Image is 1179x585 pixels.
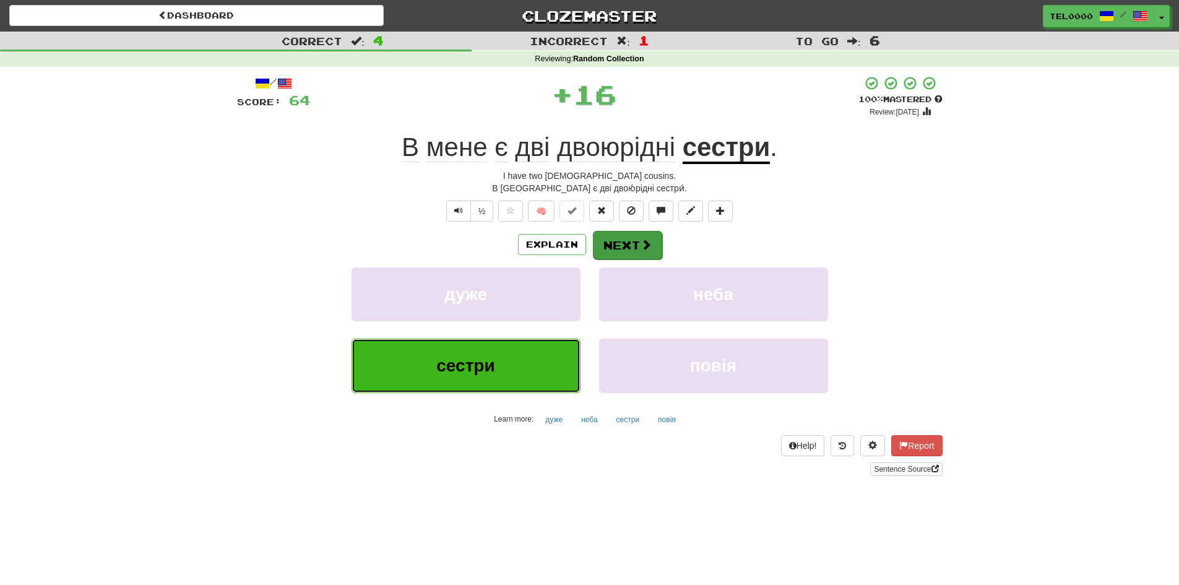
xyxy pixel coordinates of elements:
[649,201,673,222] button: Discuss sentence (alt+u)
[858,94,943,105] div: Mastered
[528,201,555,222] button: 🧠
[610,410,647,429] button: сестри
[498,201,523,222] button: Favorite sentence (alt+f)
[373,33,384,48] span: 4
[678,201,703,222] button: Edit sentence (alt+d)
[444,201,494,222] div: Text-to-speech controls
[237,76,310,91] div: /
[557,132,675,162] span: двоюрідні
[402,5,777,27] a: Clozemaster
[770,132,777,162] span: .
[616,36,630,46] span: :
[494,132,507,162] span: є
[870,108,919,116] small: Review: [DATE]
[352,339,581,392] button: сестри
[831,435,854,456] button: Round history (alt+y)
[651,410,683,429] button: повія
[589,201,614,222] button: Reset to 0% Mastered (alt+r)
[599,267,828,321] button: неба
[574,410,604,429] button: неба
[891,435,942,456] button: Report
[1050,11,1093,22] span: TEL0000
[444,285,487,304] span: дуже
[593,231,662,259] button: Next
[573,54,644,63] strong: Random Collection
[573,79,616,110] span: 16
[237,182,943,194] div: В [GEOGRAPHIC_DATA] є дві двою́рідні сестри́.
[426,132,488,162] span: мене
[402,132,419,162] span: В
[538,410,569,429] button: дуже
[436,356,494,375] span: сестри
[551,76,573,113] span: +
[351,36,365,46] span: :
[446,201,471,222] button: Play sentence audio (ctl+space)
[1120,10,1126,19] span: /
[9,5,384,26] a: Dashboard
[781,435,825,456] button: Help!
[559,201,584,222] button: Set this sentence to 100% Mastered (alt+m)
[237,170,943,182] div: I have two [DEMOGRAPHIC_DATA] cousins.
[870,462,942,476] a: Sentence Source
[639,33,649,48] span: 1
[494,415,533,423] small: Learn more:
[870,33,880,48] span: 6
[530,35,608,47] span: Incorrect
[858,94,883,104] span: 100 %
[289,92,310,108] span: 64
[599,339,828,392] button: повія
[847,36,861,46] span: :
[795,35,839,47] span: To go
[619,201,644,222] button: Ignore sentence (alt+i)
[693,285,733,304] span: неба
[515,132,550,162] span: дві
[708,201,733,222] button: Add to collection (alt+a)
[1043,5,1154,27] a: TEL0000 /
[352,267,581,321] button: дуже
[683,132,771,164] u: сестри
[282,35,342,47] span: Correct
[690,356,736,375] span: повія
[470,201,494,222] button: ½
[518,234,586,255] button: Explain
[237,97,282,107] span: Score:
